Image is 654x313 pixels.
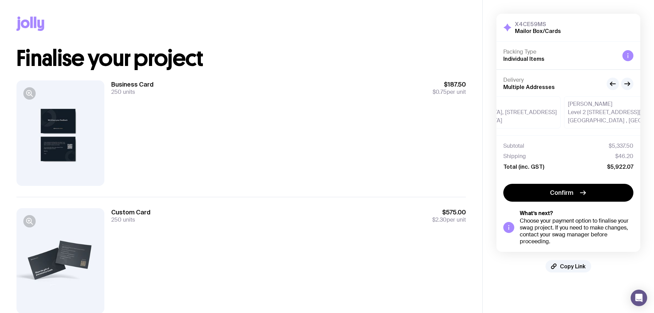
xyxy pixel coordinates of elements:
[432,216,466,223] span: per unit
[515,27,561,34] h2: Mailor Box/Cards
[615,153,633,160] span: $46.20
[433,89,466,96] span: per unit
[503,184,633,202] button: Confirm
[520,217,633,245] div: Choose your payment option to finalise your swag project. If you need to make changes, contact yo...
[560,263,586,270] span: Copy Link
[442,96,561,128] div: [PERSON_NAME] [GEOGRAPHIC_DATA], [STREET_ADDRESS] [GEOGRAPHIC_DATA]
[631,290,647,306] div: Open Intercom Messenger
[503,56,544,62] span: Individual Items
[432,208,466,216] span: $575.00
[111,208,150,216] h3: Custom Card
[503,143,524,149] span: Subtotal
[546,260,591,272] button: Copy Link
[16,47,466,69] h1: Finalise your project
[515,21,561,27] h3: X4CE59MS
[607,163,633,170] span: $5,922.07
[503,77,601,83] h4: Delivery
[609,143,633,149] span: $5,337.50
[433,88,447,96] span: $0.75
[433,80,466,89] span: $187.50
[503,84,555,90] span: Multiple Addresses
[503,163,544,170] span: Total (inc. GST)
[111,216,135,223] span: 250 units
[503,153,526,160] span: Shipping
[520,210,633,217] h5: What’s next?
[432,216,447,223] span: $2.30
[503,48,617,55] h4: Packing Type
[550,189,573,197] span: Confirm
[111,88,135,96] span: 250 units
[111,80,153,89] h3: Business Card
